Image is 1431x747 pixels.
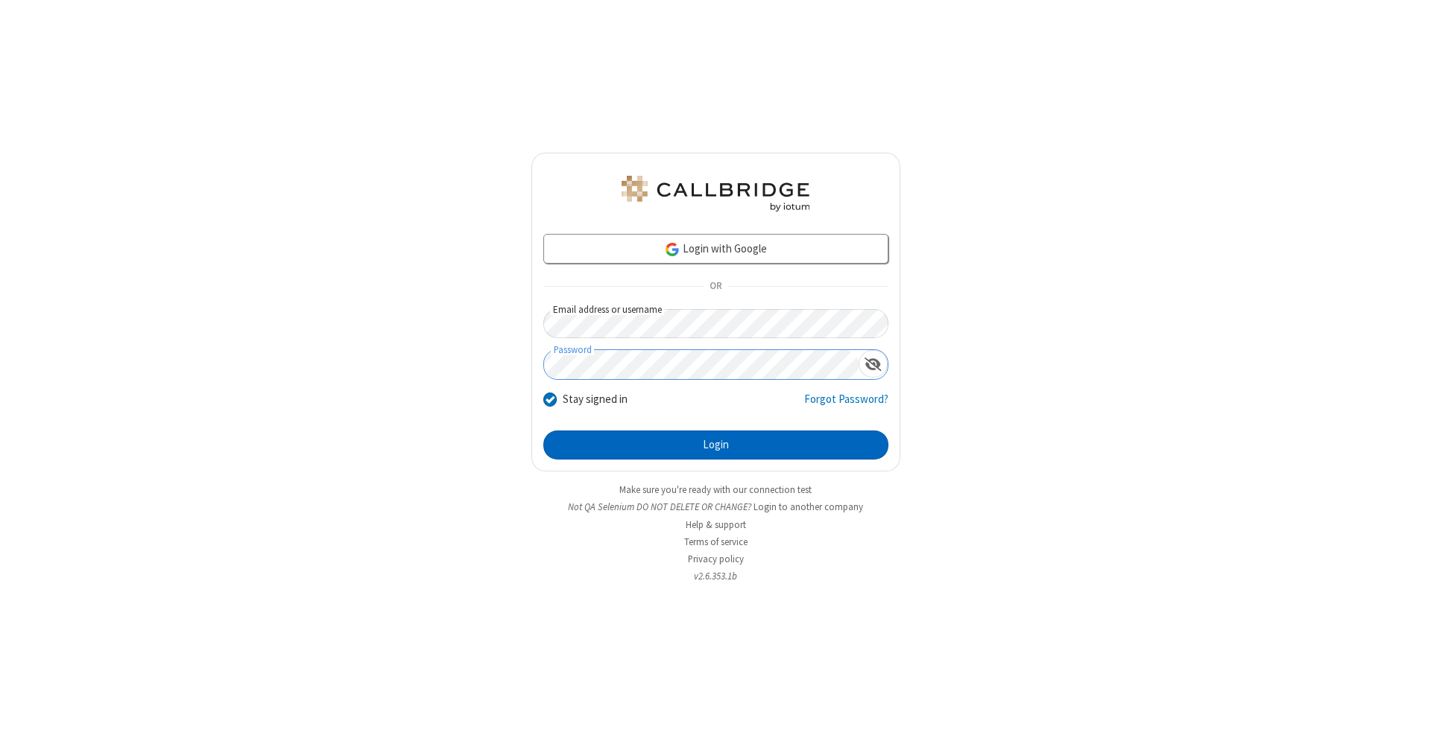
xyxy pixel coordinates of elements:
[804,391,888,419] a: Forgot Password?
[686,518,746,531] a: Help & support
[543,234,888,264] a: Login with Google
[754,500,863,514] button: Login to another company
[531,500,900,514] li: Not QA Selenium DO NOT DELETE OR CHANGE?
[531,569,900,583] li: v2.6.353.1b
[544,350,859,379] input: Password
[543,430,888,460] button: Login
[704,276,727,297] span: OR
[543,309,888,338] input: Email address or username
[619,176,812,212] img: QA Selenium DO NOT DELETE OR CHANGE
[684,535,748,548] a: Terms of service
[688,553,744,565] a: Privacy policy
[859,350,888,378] div: Show password
[563,391,628,408] label: Stay signed in
[619,483,812,496] a: Make sure you're ready with our connection test
[664,241,680,258] img: google-icon.png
